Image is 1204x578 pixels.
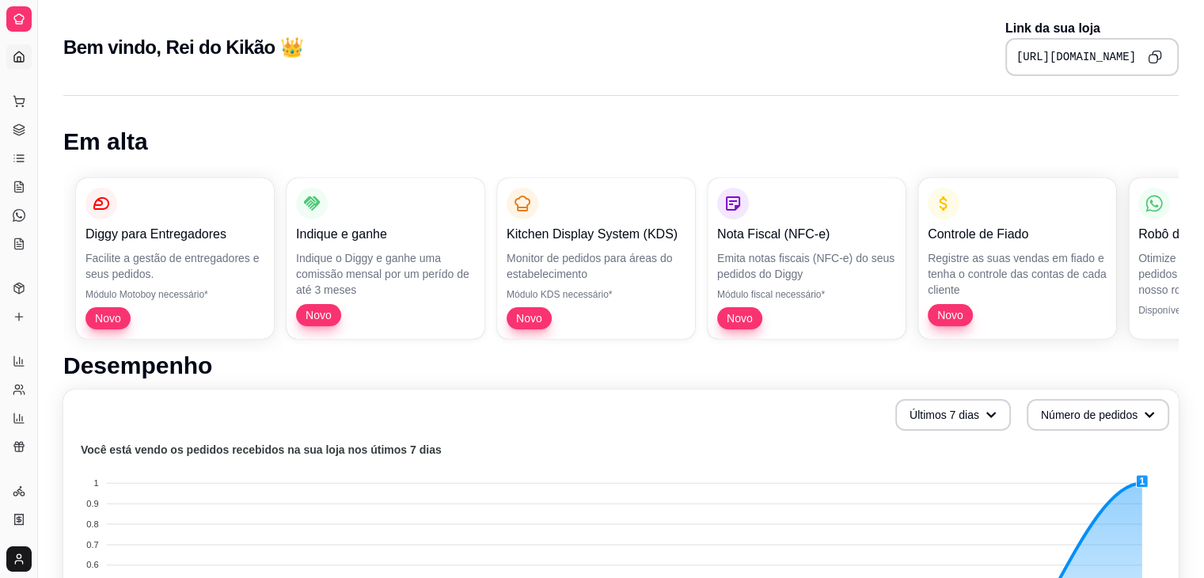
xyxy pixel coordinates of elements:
button: Número de pedidos [1027,399,1169,431]
button: Controle de FiadoRegistre as suas vendas em fiado e tenha o controle das contas de cada clienteNovo [918,178,1116,339]
button: Copy to clipboard [1142,44,1168,70]
tspan: 1 [93,478,98,488]
p: Registre as suas vendas em fiado e tenha o controle das contas de cada cliente [928,250,1107,298]
text: Você está vendo os pedidos recebidos na sua loja nos útimos 7 dias [81,443,442,456]
button: Indique e ganheIndique o Diggy e ganhe uma comissão mensal por um perído de até 3 mesesNovo [287,178,484,339]
p: Indique e ganhe [296,225,475,244]
button: Diggy para EntregadoresFacilite a gestão de entregadores e seus pedidos.Módulo Motoboy necessário... [76,178,274,339]
tspan: 0.6 [86,560,98,569]
span: Novo [931,307,970,323]
p: Nota Fiscal (NFC-e) [717,225,896,244]
p: Link da sua loja [1005,19,1179,38]
tspan: 0.9 [86,499,98,508]
h2: Bem vindo, Rei do Kikão 👑 [63,35,303,60]
span: Novo [299,307,338,323]
tspan: 0.7 [86,540,98,549]
span: Novo [89,310,127,326]
p: Monitor de pedidos para áreas do estabelecimento [507,250,686,282]
p: Emita notas fiscais (NFC-e) do seus pedidos do Diggy [717,250,896,282]
span: Novo [510,310,549,326]
p: Indique o Diggy e ganhe uma comissão mensal por um perído de até 3 meses [296,250,475,298]
p: Módulo Motoboy necessário* [85,288,264,301]
p: Módulo fiscal necessário* [717,288,896,301]
p: Kitchen Display System (KDS) [507,225,686,244]
button: Nota Fiscal (NFC-e)Emita notas fiscais (NFC-e) do seus pedidos do DiggyMódulo fiscal necessário*Novo [708,178,906,339]
p: Módulo KDS necessário* [507,288,686,301]
span: Novo [720,310,759,326]
button: Últimos 7 dias [895,399,1011,431]
tspan: 0.8 [86,519,98,529]
p: Controle de Fiado [928,225,1107,244]
pre: [URL][DOMAIN_NAME] [1016,49,1136,65]
p: Diggy para Entregadores [85,225,264,244]
button: Kitchen Display System (KDS)Monitor de pedidos para áreas do estabelecimentoMódulo KDS necessário... [497,178,695,339]
h1: Em alta [63,127,1179,156]
h1: Desempenho [63,352,1179,380]
p: Facilite a gestão de entregadores e seus pedidos. [85,250,264,282]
